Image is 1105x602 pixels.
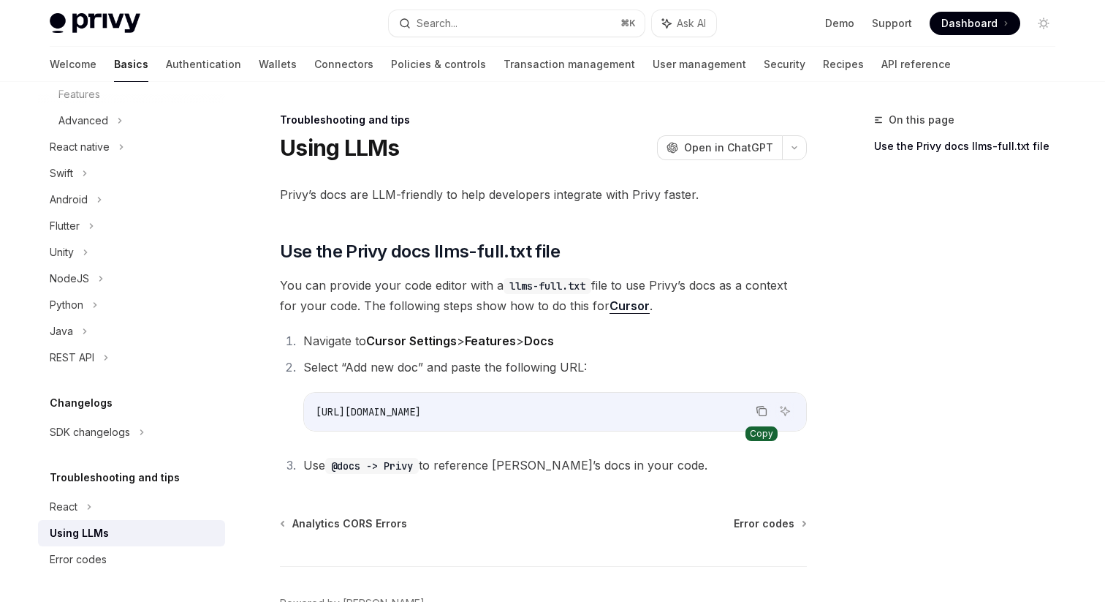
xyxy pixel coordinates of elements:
[280,275,807,316] span: You can provide your code editor with a file to use Privy’s docs as a context for your code. The ...
[38,520,225,546] a: Using LLMs
[764,47,805,82] a: Security
[280,135,400,161] h1: Using LLMs
[734,516,805,531] a: Error codes
[303,360,587,375] span: Select “Add new doc” and paste the following URL:
[734,516,794,531] span: Error codes
[50,424,130,441] div: SDK changelogs
[504,278,591,294] code: llms-full.txt
[50,138,110,156] div: React native
[874,135,1067,158] a: Use the Privy docs llms-full.txt file
[775,402,794,421] button: Ask AI
[58,112,108,129] div: Advanced
[745,426,778,441] div: Copy
[259,47,297,82] a: Wallets
[930,12,1020,35] a: Dashboard
[872,16,912,31] a: Support
[50,349,94,366] div: REST API
[504,47,635,82] a: Transaction management
[524,334,554,348] strong: Docs
[50,47,96,82] a: Welcome
[50,191,88,208] div: Android
[50,551,107,568] div: Error codes
[752,402,771,421] button: Copy the contents from the code block
[280,240,560,263] span: Use the Privy docs llms-full.txt file
[280,113,807,127] div: Troubleshooting and tips
[50,270,89,287] div: NodeJS
[281,516,407,531] a: Analytics CORS Errors
[50,469,180,486] h5: Troubleshooting and tips
[50,394,113,412] h5: Changelogs
[303,334,554,348] span: Navigate to > >
[280,184,807,205] span: Privy’s docs are LLM-friendly to help developers integrate with Privy faster.
[50,244,74,261] div: Unity
[677,16,706,31] span: Ask AI
[316,405,421,418] span: [URL][DOMAIN_NAME]
[1032,12,1055,35] button: Toggle dark mode
[657,135,782,160] button: Open in ChatGPT
[325,458,419,474] code: @docs -> Privy
[50,323,73,340] div: Java
[825,16,854,31] a: Demo
[610,298,650,314] a: Cursor
[50,498,77,516] div: React
[50,165,73,182] div: Swift
[38,546,225,573] a: Error codes
[881,47,951,82] a: API reference
[941,16,998,31] span: Dashboard
[684,140,773,155] span: Open in ChatGPT
[292,516,407,531] span: Analytics CORS Errors
[314,47,373,82] a: Connectors
[50,217,80,235] div: Flutter
[823,47,864,82] a: Recipes
[417,15,457,32] div: Search...
[166,47,241,82] a: Authentication
[114,47,148,82] a: Basics
[889,111,954,129] span: On this page
[653,47,746,82] a: User management
[620,18,636,29] span: ⌘ K
[303,458,707,473] span: Use to reference [PERSON_NAME]’s docs in your code.
[389,10,645,37] button: Search...⌘K
[391,47,486,82] a: Policies & controls
[50,13,140,34] img: light logo
[652,10,716,37] button: Ask AI
[50,524,109,542] div: Using LLMs
[50,296,83,314] div: Python
[465,334,516,348] strong: Features
[366,334,457,348] strong: Cursor Settings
